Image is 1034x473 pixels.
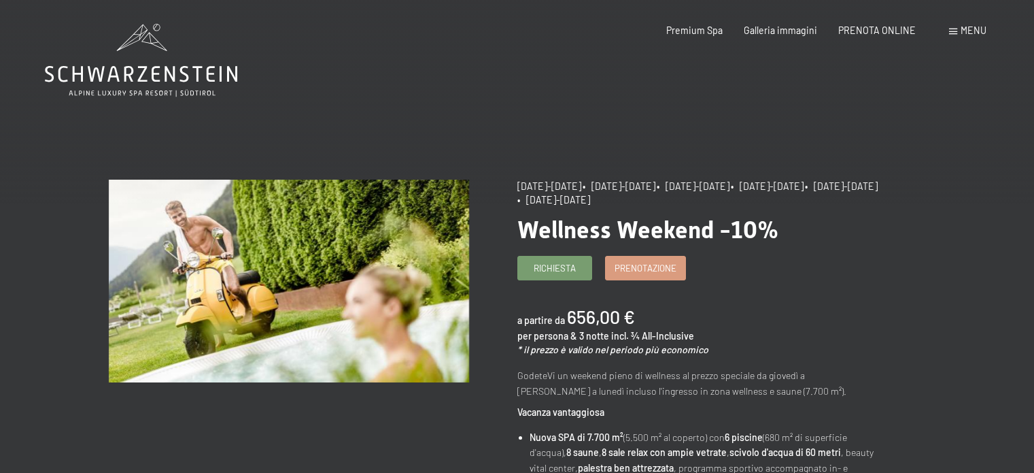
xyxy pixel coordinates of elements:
[611,330,694,342] span: incl. ¾ All-Inclusive
[666,25,723,36] a: Premium Spa
[517,180,581,192] span: [DATE]-[DATE]
[517,314,565,326] span: a partire da
[530,431,623,443] strong: Nuova SPA di 7.700 m²
[109,180,469,382] img: Wellness Weekend -10%
[731,180,804,192] span: • [DATE]-[DATE]
[517,368,878,399] p: GodeteVi un weekend pieno di wellness al prezzo speciale da giovedì a [PERSON_NAME] a lunedì incl...
[961,25,986,36] span: Menu
[518,257,591,279] a: Richiesta
[657,180,729,192] span: • [DATE]-[DATE]
[615,262,676,274] span: Prenotazione
[805,180,878,192] span: • [DATE]-[DATE]
[517,216,778,244] span: Wellness Weekend -10%
[602,446,727,458] strong: 8 sale relax con ampie vetrate
[567,306,635,327] b: 656,00 €
[517,194,590,206] span: • [DATE]-[DATE]
[838,25,916,36] a: PRENOTA ONLINE
[606,257,685,279] a: Prenotazione
[517,344,708,355] em: * il prezzo è valido nel periodo più economico
[517,406,604,418] strong: Vacanza vantaggiosa
[583,180,655,192] span: • [DATE]-[DATE]
[744,25,817,36] a: Galleria immagini
[729,446,841,458] strong: scivolo d'acqua di 60 metri
[517,330,577,342] span: per persona &
[534,262,576,274] span: Richiesta
[579,330,609,342] span: 3 notte
[566,446,599,458] strong: 8 saune
[725,431,763,443] strong: 6 piscine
